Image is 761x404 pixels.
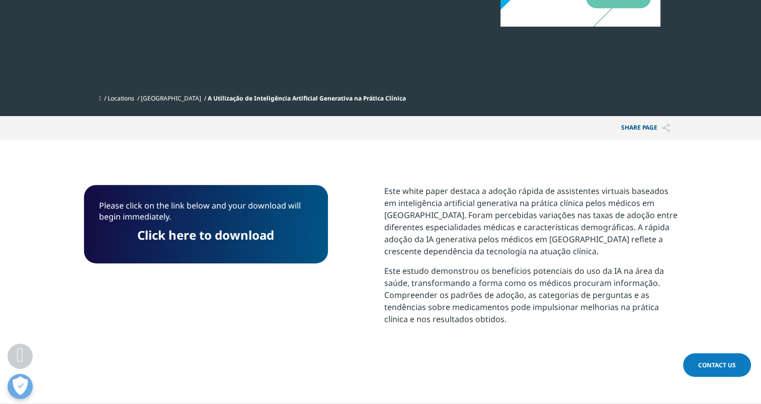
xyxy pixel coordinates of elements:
[384,265,678,333] p: Este estudo demonstrou os benefícios potenciais do uso da IA na área da saúde, transformando a fo...
[683,353,751,377] a: Contact Us
[141,94,201,103] a: [GEOGRAPHIC_DATA]
[99,200,313,230] p: Please click on the link below and your download will begin immediately.
[614,116,678,140] button: Share PAGEShare PAGE
[8,374,33,399] button: Open Preferences
[137,227,274,243] a: Click here to download
[384,185,678,265] p: Este white paper destaca a adoção rápida de assistentes virtuais baseados em inteligência artific...
[614,116,678,140] p: Share PAGE
[208,94,406,103] span: A Utilização de Inteligência Artificial Generativa na Prática Clínica
[698,361,736,369] span: Contact Us
[662,124,670,132] img: Share PAGE
[108,94,134,103] a: Locations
